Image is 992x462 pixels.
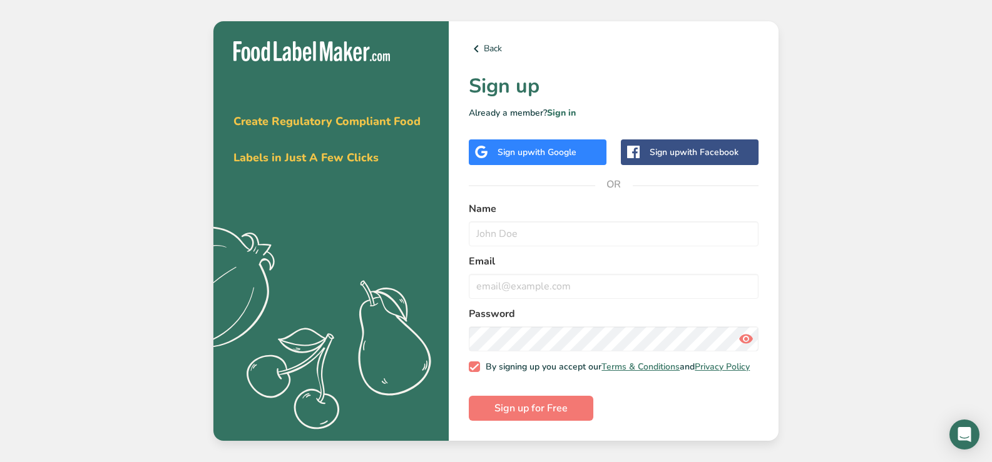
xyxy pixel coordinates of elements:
a: Sign in [547,107,576,119]
label: Password [469,306,759,321]
label: Email [469,254,759,269]
span: with Google [528,146,576,158]
span: Create Regulatory Compliant Food Labels in Just A Few Clicks [233,114,421,165]
div: Sign up [498,146,576,159]
span: with Facebook [680,146,739,158]
button: Sign up for Free [469,396,593,421]
h1: Sign up [469,71,759,101]
input: email@example.com [469,274,759,299]
div: Open Intercom Messenger [949,419,979,449]
span: By signing up you accept our and [480,361,750,373]
input: John Doe [469,221,759,246]
a: Privacy Policy [695,361,750,373]
p: Already a member? [469,106,759,119]
a: Terms & Conditions [601,361,680,373]
img: Food Label Maker [233,41,390,62]
label: Name [469,201,759,216]
div: Sign up [650,146,739,159]
span: OR [595,166,633,203]
span: Sign up for Free [494,401,568,416]
a: Back [469,41,759,56]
